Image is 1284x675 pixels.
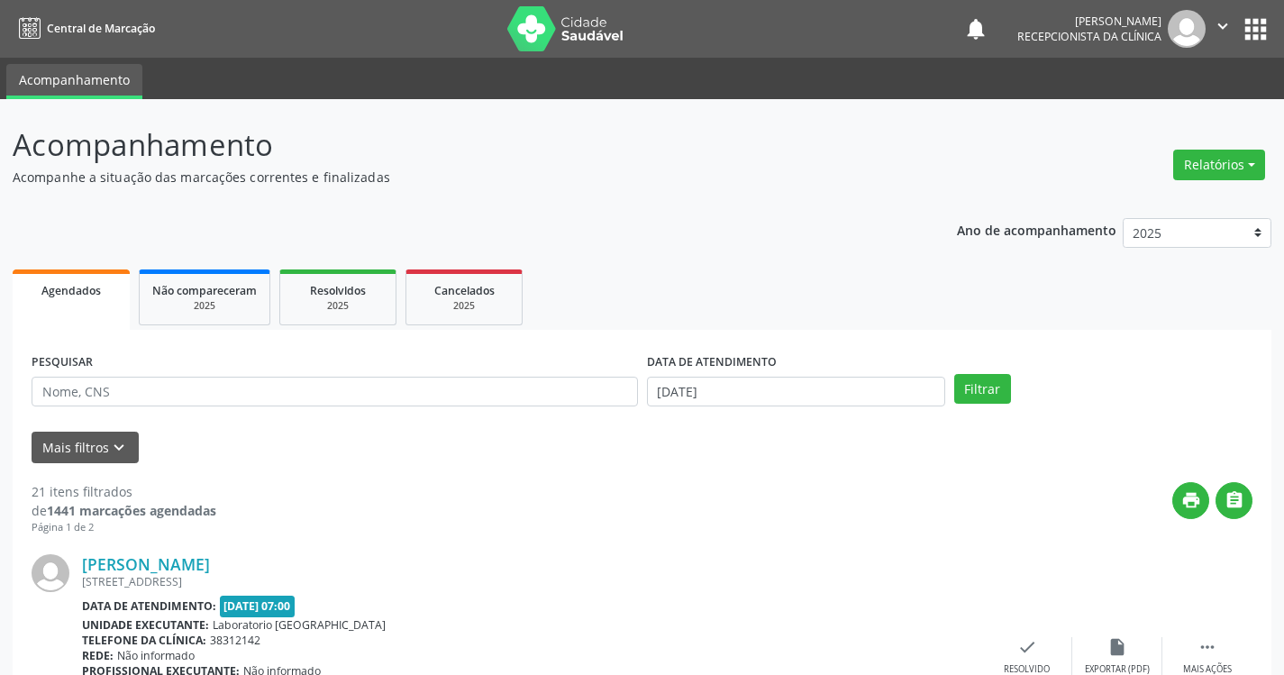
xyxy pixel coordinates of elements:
span: Cancelados [434,283,495,298]
i:  [1213,16,1233,36]
i: print [1181,490,1201,510]
button: notifications [963,16,988,41]
strong: 1441 marcações agendadas [47,502,216,519]
b: Data de atendimento: [82,598,216,614]
button: print [1172,482,1209,519]
button: Filtrar [954,374,1011,405]
span: Recepcionista da clínica [1017,29,1161,44]
b: Rede: [82,648,114,663]
div: [PERSON_NAME] [1017,14,1161,29]
div: 2025 [293,299,383,313]
p: Ano de acompanhamento [957,218,1116,241]
label: DATA DE ATENDIMENTO [647,349,777,377]
button: apps [1240,14,1271,45]
span: Não informado [117,648,195,663]
i: insert_drive_file [1107,637,1127,657]
i:  [1197,637,1217,657]
div: 2025 [419,299,509,313]
span: [DATE] 07:00 [220,596,296,616]
b: Unidade executante: [82,617,209,633]
a: [PERSON_NAME] [82,554,210,574]
button: Mais filtroskeyboard_arrow_down [32,432,139,463]
button:  [1216,482,1252,519]
span: Laboratorio [GEOGRAPHIC_DATA] [213,617,386,633]
span: Agendados [41,283,101,298]
i: keyboard_arrow_down [109,438,129,458]
b: Telefone da clínica: [82,633,206,648]
p: Acompanhe a situação das marcações correntes e finalizadas [13,168,894,187]
div: de [32,501,216,520]
span: Central de Marcação [47,21,155,36]
a: Central de Marcação [13,14,155,43]
span: 38312142 [210,633,260,648]
a: Acompanhamento [6,64,142,99]
input: Nome, CNS [32,377,638,407]
div: 2025 [152,299,257,313]
div: [STREET_ADDRESS] [82,574,982,589]
p: Acompanhamento [13,123,894,168]
input: Selecione um intervalo [647,377,945,407]
div: Página 1 de 2 [32,520,216,535]
img: img [1168,10,1206,48]
span: Não compareceram [152,283,257,298]
label: PESQUISAR [32,349,93,377]
i: check [1017,637,1037,657]
img: img [32,554,69,592]
button:  [1206,10,1240,48]
i:  [1225,490,1244,510]
span: Resolvidos [310,283,366,298]
button: Relatórios [1173,150,1265,180]
div: 21 itens filtrados [32,482,216,501]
